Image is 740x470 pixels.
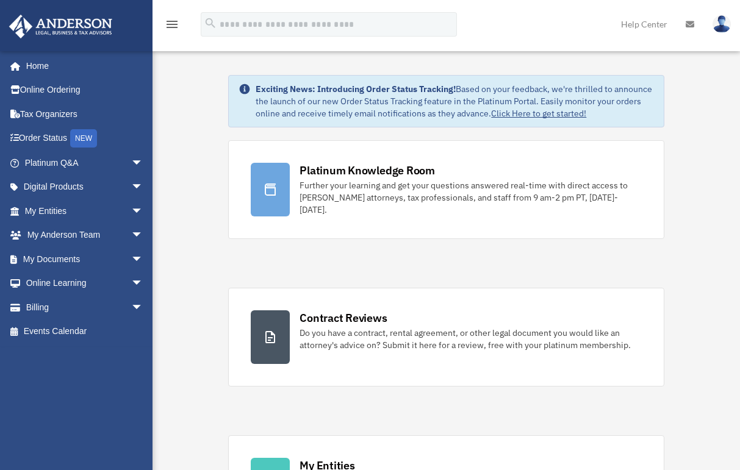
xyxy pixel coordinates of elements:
div: NEW [70,129,97,148]
div: Do you have a contract, rental agreement, or other legal document you would like an attorney's ad... [300,327,641,351]
span: arrow_drop_down [131,223,156,248]
a: Contract Reviews Do you have a contract, rental agreement, or other legal document you would like... [228,288,664,386]
a: Click Here to get started! [491,108,586,119]
a: Online Learningarrow_drop_down [9,271,162,296]
a: Online Ordering [9,78,162,102]
div: Further your learning and get your questions answered real-time with direct access to [PERSON_NAM... [300,179,641,216]
span: arrow_drop_down [131,271,156,296]
span: arrow_drop_down [131,175,156,200]
i: search [204,16,217,30]
img: User Pic [713,15,731,33]
span: arrow_drop_down [131,295,156,320]
a: Billingarrow_drop_down [9,295,162,319]
i: menu [165,17,179,32]
a: Home [9,54,156,78]
img: Anderson Advisors Platinum Portal [5,15,116,38]
a: menu [165,21,179,32]
a: My Documentsarrow_drop_down [9,247,162,271]
div: Contract Reviews [300,310,387,326]
a: Digital Productsarrow_drop_down [9,175,162,199]
span: arrow_drop_down [131,151,156,176]
a: Order StatusNEW [9,126,162,151]
a: Platinum Q&Aarrow_drop_down [9,151,162,175]
div: Platinum Knowledge Room [300,163,435,178]
a: My Anderson Teamarrow_drop_down [9,223,162,247]
a: Tax Organizers [9,102,162,126]
a: My Entitiesarrow_drop_down [9,199,162,223]
span: arrow_drop_down [131,199,156,224]
a: Events Calendar [9,319,162,344]
strong: Exciting News: Introducing Order Status Tracking! [256,84,456,94]
div: Based on your feedback, we're thrilled to announce the launch of our new Order Status Tracking fe... [256,83,653,119]
span: arrow_drop_down [131,247,156,272]
a: Platinum Knowledge Room Further your learning and get your questions answered real-time with dire... [228,140,664,239]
